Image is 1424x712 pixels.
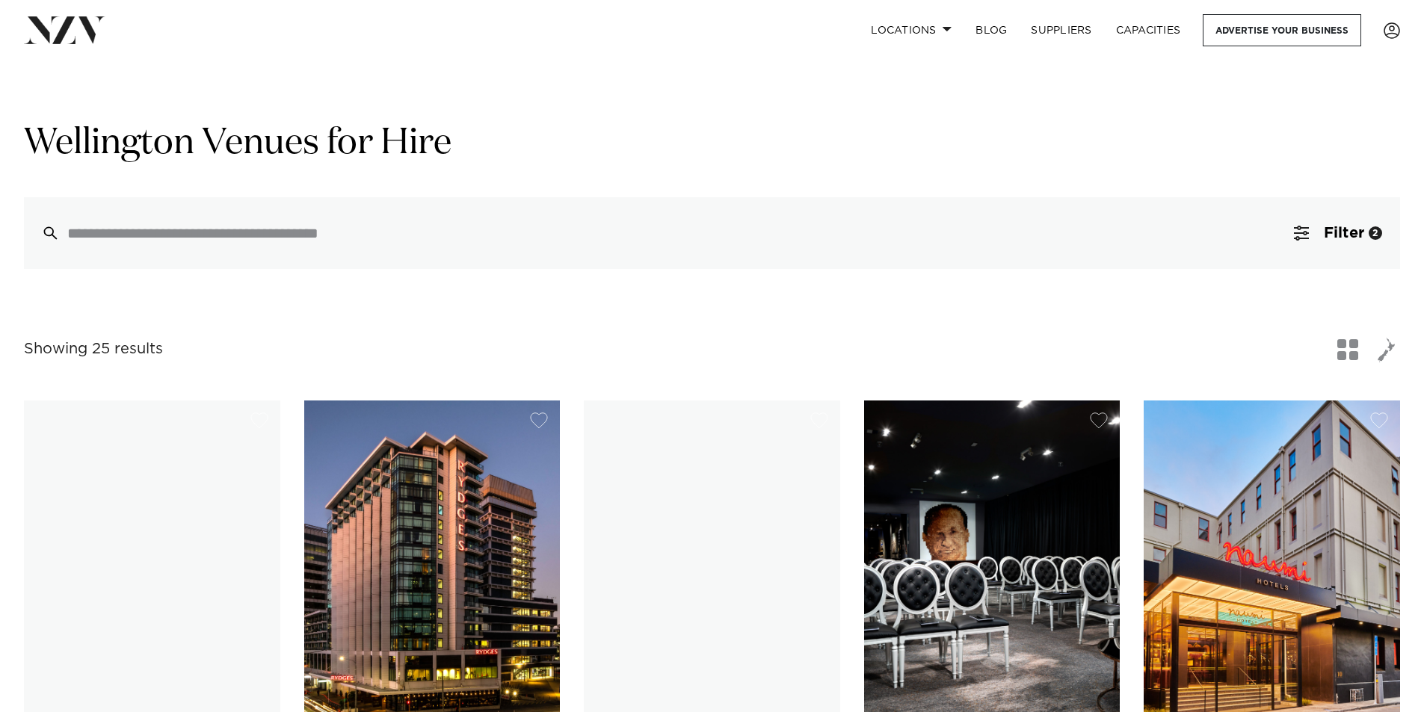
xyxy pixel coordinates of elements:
[1019,14,1103,46] a: SUPPLIERS
[1104,14,1193,46] a: Capacities
[1369,226,1382,240] div: 2
[24,120,1400,167] h1: Wellington Venues for Hire
[859,14,964,46] a: Locations
[1203,14,1361,46] a: Advertise your business
[1324,226,1364,241] span: Filter
[964,14,1019,46] a: BLOG
[24,16,105,43] img: nzv-logo.png
[1276,197,1400,269] button: Filter2
[24,338,163,361] div: Showing 25 results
